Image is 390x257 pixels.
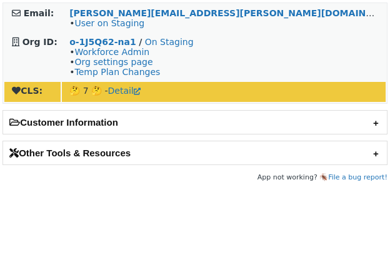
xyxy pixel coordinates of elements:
[108,86,141,96] a: Detail
[74,57,152,67] a: Org settings page
[24,8,54,18] strong: Email:
[62,82,386,102] td: 🤔 7 🤔 -
[69,18,144,28] span: •
[2,171,387,184] footer: App not working? 🪳
[69,47,160,77] span: • • •
[3,141,387,164] h2: Other Tools & Resources
[74,47,149,57] a: Workforce Admin
[145,37,194,47] a: On Staging
[74,18,144,28] a: User on Staging
[328,173,387,181] a: File a bug report!
[12,86,42,96] strong: CLS:
[139,37,142,47] strong: /
[3,111,387,134] h2: Customer Information
[22,37,57,47] strong: Org ID:
[74,67,160,77] a: Temp Plan Changes
[69,37,136,47] a: o-1J5Q62-na1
